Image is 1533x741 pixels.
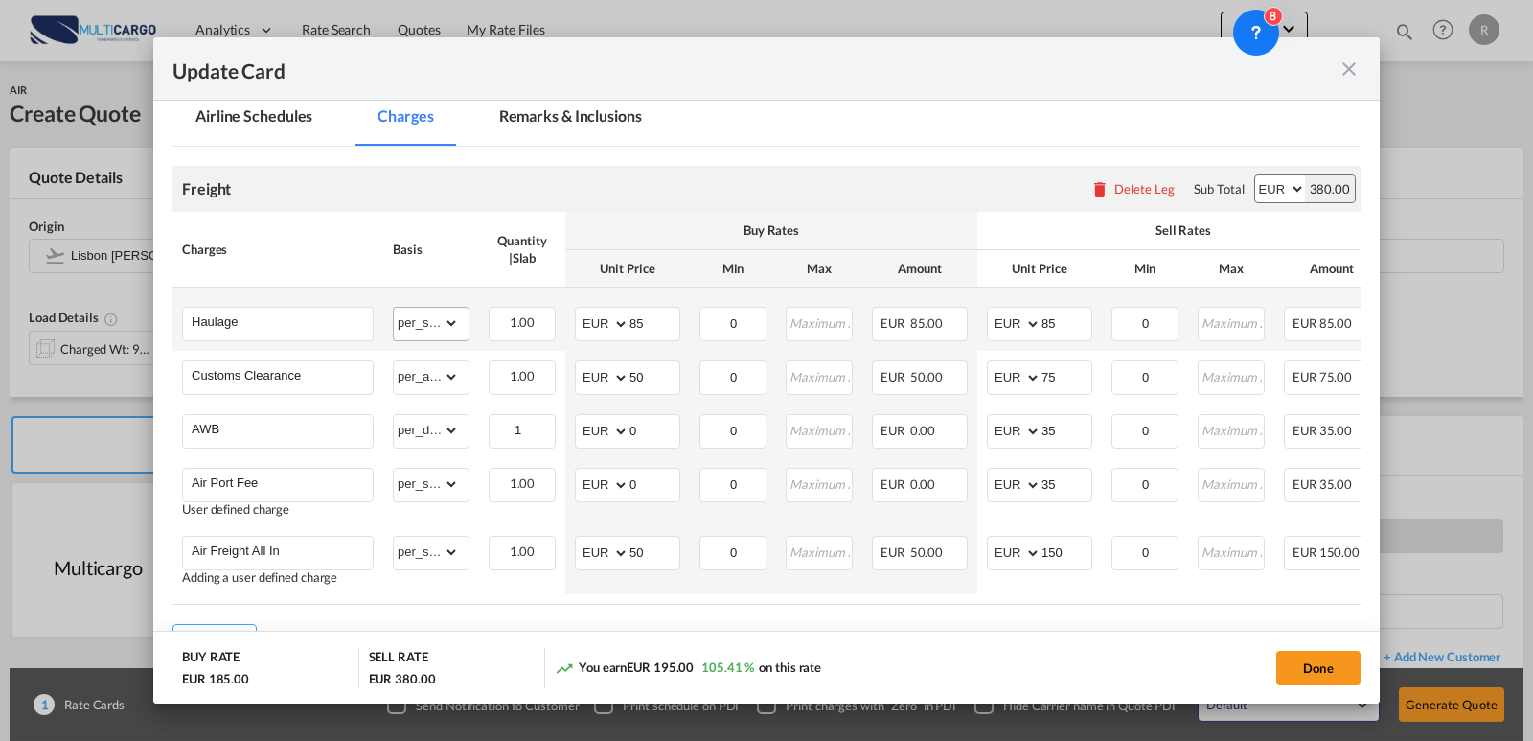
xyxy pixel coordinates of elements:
input: Maximum Amount [1200,361,1264,390]
div: 380.00 [1305,175,1355,202]
span: EUR [1293,544,1316,560]
input: Minimum Amount [701,308,766,336]
input: 85 [629,308,679,336]
span: 75.00 [1319,369,1353,384]
div: BUY RATE [182,648,240,670]
span: 50.00 [910,544,944,560]
th: Max [776,250,862,288]
span: 1.00 [510,544,536,559]
input: 35 [1041,415,1091,444]
input: 35 [1041,469,1091,498]
span: EUR [881,544,907,560]
span: 35.00 [1319,476,1353,492]
div: Sub Total [1194,180,1244,197]
select: per_shipment [394,308,459,338]
md-icon: icon-delete [1090,179,1110,198]
input: Maximum Amount [788,361,852,390]
th: Amount [1274,250,1389,288]
md-tab-item: Charges [355,93,456,146]
div: Quantity | Slab [489,232,556,266]
span: 1.00 [510,475,536,491]
span: EUR [1293,315,1316,331]
input: Maximum Amount [788,537,852,566]
div: Charges [182,241,374,258]
input: 85 [1041,308,1091,336]
span: EUR [881,315,907,331]
span: EUR [1293,369,1316,384]
div: You earn on this rate [555,659,821,679]
span: EUR [881,476,907,492]
md-input-container: Air Freight All In [183,537,373,566]
button: Delete Leg [1090,181,1175,197]
md-input-container: Air Port Fee [183,469,373,498]
input: Minimum Amount [1113,308,1178,336]
div: Delete Leg [1114,181,1175,197]
input: Minimum Amount [701,361,766,390]
span: 0.00 [910,476,936,492]
th: Max [1188,250,1274,288]
span: 50.00 [910,369,944,384]
span: 35.00 [1319,423,1353,438]
md-icon: icon-close fg-AAA8AD m-0 pointer [1338,58,1361,81]
input: Maximum Amount [1200,469,1264,498]
md-input-container: Customs Clearance [183,361,373,390]
input: Minimum Amount [701,469,766,498]
span: 85.00 [1319,315,1353,331]
div: Adding a user defined charge [182,570,374,585]
input: Maximum Amount [788,469,852,498]
input: Minimum Amount [1113,361,1178,390]
input: 75 [1041,361,1091,390]
select: per_awb [394,361,459,392]
input: Maximum Amount [1200,415,1264,444]
th: Unit Price [565,250,690,288]
input: Charge Name [192,308,373,336]
th: Amount [862,250,977,288]
div: Basis [393,241,469,258]
input: Charge Name [192,537,373,566]
span: EUR 195.00 [627,660,694,675]
button: Add Leg [172,624,257,659]
div: Freight [182,178,231,199]
div: EUR 185.00 [182,670,249,687]
select: per_shipment [394,537,459,567]
div: User defined charge [182,502,374,517]
input: Charge Name [192,469,373,498]
input: 50 [629,537,679,566]
span: 85.00 [910,315,944,331]
div: SELL RATE [369,648,428,670]
input: 150 [1041,537,1091,566]
button: Done [1276,651,1361,685]
div: Sell Rates [987,221,1380,239]
input: 0 [629,469,679,498]
md-pagination-wrapper: Use the left and right arrow keys to navigate between tabs [172,93,684,146]
select: per_document [394,415,459,446]
span: EUR [1293,476,1316,492]
input: Maximum Amount [788,415,852,444]
th: Min [1102,250,1188,288]
span: 1.00 [510,314,536,330]
md-input-container: AWB [183,415,373,444]
input: 0 [629,415,679,444]
span: 0.00 [910,423,936,438]
span: 1.00 [510,368,536,383]
input: Charge Name [192,361,373,390]
span: EUR [1293,423,1316,438]
md-input-container: Haulage [183,308,373,336]
select: per_shipment [394,469,459,499]
span: 150.00 [1319,544,1360,560]
md-icon: icon-trending-up [555,659,574,678]
input: Maximum Amount [1200,308,1264,336]
div: Update Card [172,57,1338,81]
span: EUR [881,423,907,438]
input: Minimum Amount [701,415,766,444]
input: Quantity [491,415,555,444]
input: Minimum Amount [701,537,766,566]
input: Minimum Amount [1113,469,1178,498]
span: EUR [881,369,907,384]
input: Maximum Amount [1200,537,1264,566]
th: Unit Price [977,250,1102,288]
input: 50 [629,361,679,390]
input: Maximum Amount [788,308,852,336]
div: EUR 380.00 [369,670,436,687]
md-tab-item: Airline Schedules [172,93,335,146]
